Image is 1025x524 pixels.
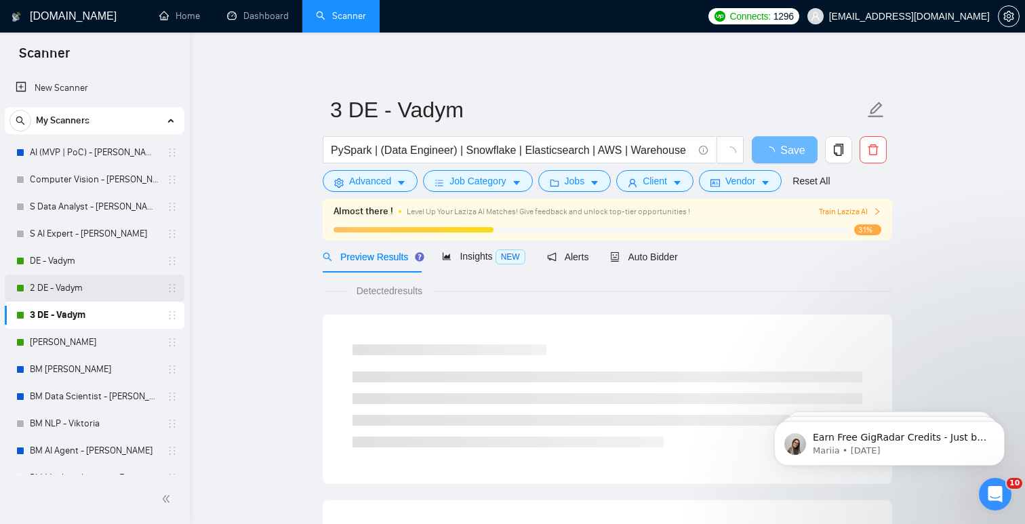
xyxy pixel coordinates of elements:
span: holder [167,418,178,429]
span: holder [167,391,178,402]
span: area-chart [442,251,451,261]
span: holder [167,228,178,239]
a: BM Data Scientist - [PERSON_NAME] [30,383,159,410]
a: Computer Vision - [PERSON_NAME] [30,166,159,193]
span: holder [167,283,178,294]
div: Tooltip anchor [414,251,426,263]
button: copy [825,136,852,163]
a: 3 DE - Vadym [30,302,159,329]
span: Job Category [449,174,506,188]
span: holder [167,174,178,185]
span: user [811,12,820,21]
span: setting [334,178,344,188]
p: Message from Mariia, sent 6w ago [59,52,234,64]
span: Almost there ! [334,204,393,219]
button: search [9,110,31,132]
span: folder [550,178,559,188]
a: Reset All [792,174,830,188]
span: holder [167,364,178,375]
span: holder [167,256,178,266]
a: BM AI Agent - [PERSON_NAME] [30,437,159,464]
span: caret-down [672,178,682,188]
img: upwork-logo.png [715,11,725,22]
span: caret-down [590,178,599,188]
span: delete [860,144,886,156]
a: 2 DE - Vadym [30,275,159,302]
img: logo [12,6,21,28]
span: holder [167,472,178,483]
iframe: Intercom notifications message [754,392,1025,487]
span: Jobs [565,174,585,188]
button: folderJobscaret-down [538,170,611,192]
span: Level Up Your Laziza AI Matches! Give feedback and unlock top-tier opportunities ! [407,207,690,216]
span: 31% [854,224,881,235]
span: Insights [442,251,525,262]
span: NEW [496,249,525,264]
a: S Data Analyst - [PERSON_NAME] [30,193,159,220]
a: New Scanner [16,75,174,102]
a: setting [998,11,1020,22]
span: My Scanners [36,107,89,134]
button: userClientcaret-down [616,170,694,192]
span: right [873,207,881,216]
span: Scanner [8,43,81,72]
button: Save [752,136,818,163]
li: New Scanner [5,75,184,102]
span: notification [547,252,557,262]
a: homeHome [159,10,200,22]
span: holder [167,445,178,456]
span: copy [826,144,851,156]
a: S AI Expert - [PERSON_NAME] [30,220,159,247]
input: Scanner name... [330,93,864,127]
span: user [628,178,637,188]
span: 1296 [773,9,794,24]
span: info-circle [699,146,708,155]
span: caret-down [397,178,406,188]
span: 10 [1007,478,1022,489]
span: holder [167,147,178,158]
span: holder [167,201,178,212]
iframe: Intercom live chat [979,478,1011,510]
a: BM NLP - Viktoria [30,410,159,437]
span: Advanced [349,174,391,188]
button: settingAdvancedcaret-down [323,170,418,192]
button: setting [998,5,1020,27]
a: [PERSON_NAME] [30,329,159,356]
span: Preview Results [323,251,420,262]
span: Client [643,174,667,188]
span: loading [724,146,736,159]
span: loading [764,146,780,157]
span: Alerts [547,251,589,262]
span: holder [167,310,178,321]
span: robot [610,252,620,262]
a: BM [PERSON_NAME] [30,356,159,383]
span: holder [167,337,178,348]
button: Train Laziza AI [819,205,881,218]
a: AI (MVP | PoC) - [PERSON_NAME] [30,139,159,166]
span: Save [780,142,805,159]
span: idcard [710,178,720,188]
span: Connects: [729,9,770,24]
input: Search Freelance Jobs... [331,142,693,159]
a: dashboardDashboard [227,10,289,22]
span: search [10,116,31,125]
span: Detected results [347,283,432,298]
span: Vendor [725,174,755,188]
a: BM Machine Learning Engineer - [PERSON_NAME] [30,464,159,491]
span: Auto Bidder [610,251,677,262]
button: barsJob Categorycaret-down [423,170,532,192]
span: caret-down [512,178,521,188]
span: double-left [161,492,175,506]
span: edit [867,101,885,119]
span: Earn Free GigRadar Credits - Just by Sharing Your Story! 💬 Want more credits for sending proposal... [59,39,234,374]
span: caret-down [761,178,770,188]
a: DE - Vadym [30,247,159,275]
span: bars [435,178,444,188]
span: search [323,252,332,262]
a: searchScanner [316,10,366,22]
button: delete [860,136,887,163]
